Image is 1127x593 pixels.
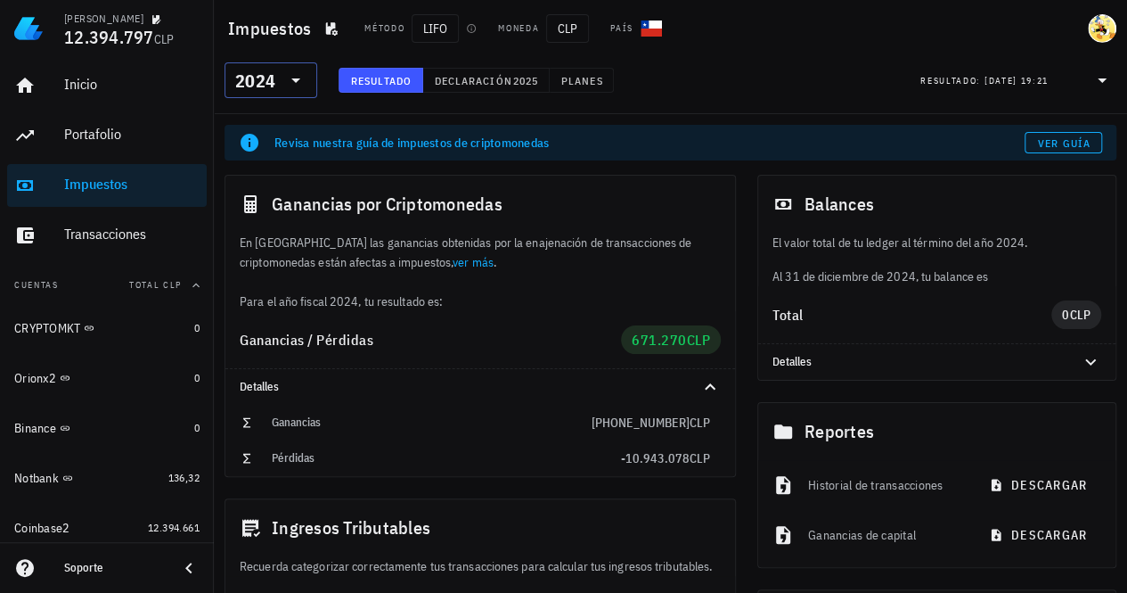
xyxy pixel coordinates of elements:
[64,126,200,143] div: Portafolio
[772,355,1058,369] div: Detalles
[978,469,1101,501] button: descargar
[240,331,373,349] span: Ganancias / Pérdidas
[364,21,404,36] div: Método
[7,457,207,499] a: Notbank 136,32
[7,357,207,399] a: Orionx2 0
[64,561,164,575] div: Soporte
[808,515,964,555] div: Ganancias de capital
[350,74,412,87] span: Resultado
[758,403,1115,460] div: Reportes
[992,477,1087,493] span: descargar
[808,465,964,505] div: Historial de transacciones
[154,31,175,47] span: CLP
[758,176,1115,233] div: Balances
[7,507,207,549] a: Coinbase2 12.394.661
[235,72,275,90] div: 2024
[453,254,494,270] a: ver más
[14,371,56,386] div: Orionx2
[7,407,207,449] a: Binance 0
[225,62,317,98] div: 2024
[560,74,603,87] span: Planes
[758,344,1115,380] div: Detalles
[240,380,678,394] div: Detalles
[225,556,735,576] div: Recuerda categorizar correctamente tus transacciones para calcular tus ingresos tributables.
[64,76,200,93] div: Inicio
[7,64,207,107] a: Inicio
[978,519,1101,551] button: descargar
[592,415,690,431] span: [PHONE_NUMBER]
[686,331,710,349] span: CLP
[14,471,59,486] div: Notbank
[14,421,56,436] div: Binance
[984,72,1049,90] div: [DATE] 19:21
[194,371,200,384] span: 0
[168,471,200,484] span: 136,32
[7,214,207,257] a: Transacciones
[228,14,318,43] h1: Impuestos
[641,18,662,39] div: CL-icon
[632,331,687,349] span: 671.270
[1025,132,1102,153] a: Ver guía
[690,450,710,466] span: CLP
[129,279,182,291] span: Total CLP
[758,233,1115,286] div: Al 31 de diciembre de 2024, tu balance es
[194,321,200,334] span: 0
[64,25,154,49] span: 12.394.797
[7,307,207,350] a: CRYPTOMKT 0
[14,14,43,43] img: LedgiFi
[7,164,207,207] a: Impuestos
[64,226,200,243] div: Transacciones
[148,521,200,534] span: 12.394.661
[272,416,592,430] div: Ganancias
[992,527,1087,543] span: descargar
[546,14,589,43] span: CLP
[772,308,1051,322] div: Total
[772,233,1101,252] p: El valor total de tu ledger al término del año 2024.
[1037,136,1090,150] span: Ver guía
[14,321,80,336] div: CRYPTOMKT
[274,134,1025,152] div: Revisa nuestra guía de impuestos de criptomonedas
[920,69,984,92] div: Resultado:
[512,74,538,87] span: 2025
[1088,14,1116,43] div: avatar
[434,74,512,87] span: Declaración
[272,451,621,465] div: Pérdidas
[621,450,690,466] span: -10.943.078
[64,12,143,26] div: [PERSON_NAME]
[910,63,1123,97] div: Resultado:[DATE] 19:21
[194,421,200,434] span: 0
[1062,307,1069,323] span: 0
[225,176,735,233] div: Ganancias por Criptomonedas
[1069,307,1090,323] span: CLP
[14,521,69,536] div: Coinbase2
[498,21,539,36] div: Moneda
[225,233,735,311] div: En [GEOGRAPHIC_DATA] las ganancias obtenidas por la enajenación de transacciones de criptomonedas...
[690,415,710,431] span: CLP
[550,68,615,93] button: Planes
[339,68,423,93] button: Resultado
[225,499,735,556] div: Ingresos Tributables
[225,369,735,405] div: Detalles
[7,264,207,307] button: CuentasTotal CLP
[64,176,200,193] div: Impuestos
[423,68,550,93] button: Declaración 2025
[7,114,207,157] a: Portafolio
[412,14,459,43] span: LIFO
[610,21,633,36] div: País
